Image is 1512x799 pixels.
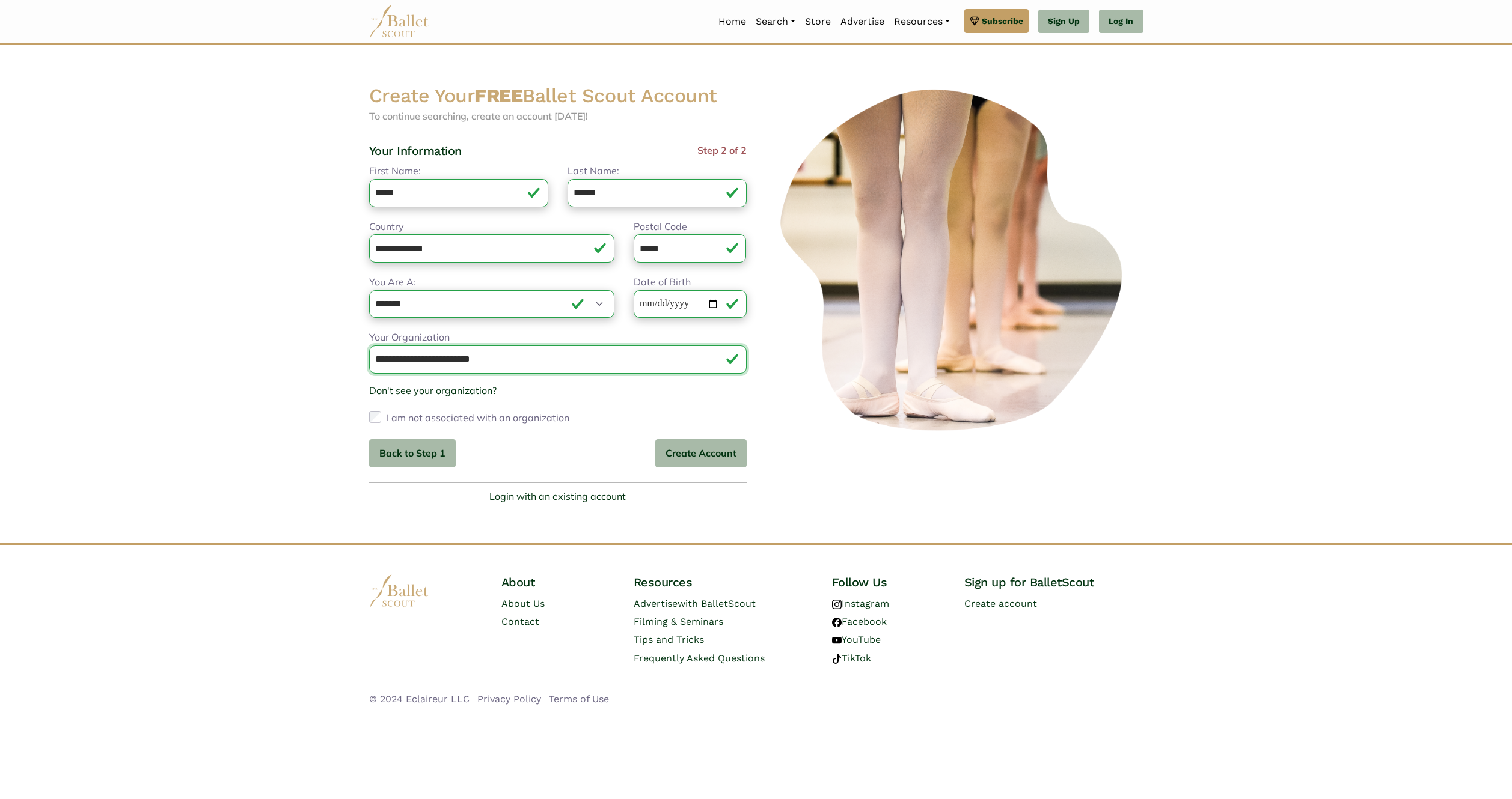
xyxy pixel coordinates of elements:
a: Sign Up [1038,10,1089,34]
a: Privacy Policy [477,693,541,705]
img: gem.svg [970,14,979,28]
a: Create account [964,598,1037,609]
button: Create Account [655,439,747,467]
a: Tips and Tricks [634,634,704,645]
label: You Are A: [369,275,416,290]
a: Facebook [832,616,887,627]
strong: FREE [474,84,522,107]
img: facebook logo [832,618,842,627]
img: tiktok logo [832,654,842,664]
h4: Sign up for BalletScout [964,574,1143,590]
li: © 2024 Eclaireur LLC [369,691,470,707]
a: About Us [501,598,545,609]
a: Store [800,9,836,34]
a: Search [751,9,800,34]
a: Home [714,9,751,34]
a: Advertise [836,9,889,34]
h2: Create Your Ballet Scout Account [369,84,747,109]
img: instagram logo [832,600,842,609]
a: Log In [1099,10,1143,34]
label: Country [369,219,404,235]
h4: Resources [634,574,813,590]
label: Last Name: [568,163,619,179]
a: Contact [501,616,539,627]
a: Subscribe [964,9,1029,33]
img: ballerinas [766,84,1143,437]
label: I am not associated with an organization [387,408,569,427]
button: Back to Step 1 [369,439,456,467]
h4: About [501,574,614,590]
a: Resources [889,9,955,34]
a: Terms of Use [549,693,609,705]
img: youtube logo [832,636,842,645]
h4: Your Information [369,143,462,159]
span: Step 2 of 2 [697,143,747,163]
img: logo [369,574,429,607]
a: Frequently Asked Questions [634,652,765,664]
a: Filming & Seminars [634,616,723,627]
label: Your Organization [369,330,450,345]
a: YouTube [832,634,881,645]
label: Postal Code [634,219,687,235]
span: To continue searching, create an account [DATE]! [369,110,588,122]
h4: Follow Us [832,574,945,590]
a: Don't see your organization? [369,384,497,396]
span: with BalletScout [678,598,756,609]
a: Instagram [832,598,889,609]
a: TikTok [832,652,871,664]
span: Subscribe [982,14,1023,28]
label: Date of Birth [634,275,691,290]
a: Login with an existing account [489,489,626,505]
label: First Name: [369,163,421,179]
a: Advertisewith BalletScout [634,598,756,609]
